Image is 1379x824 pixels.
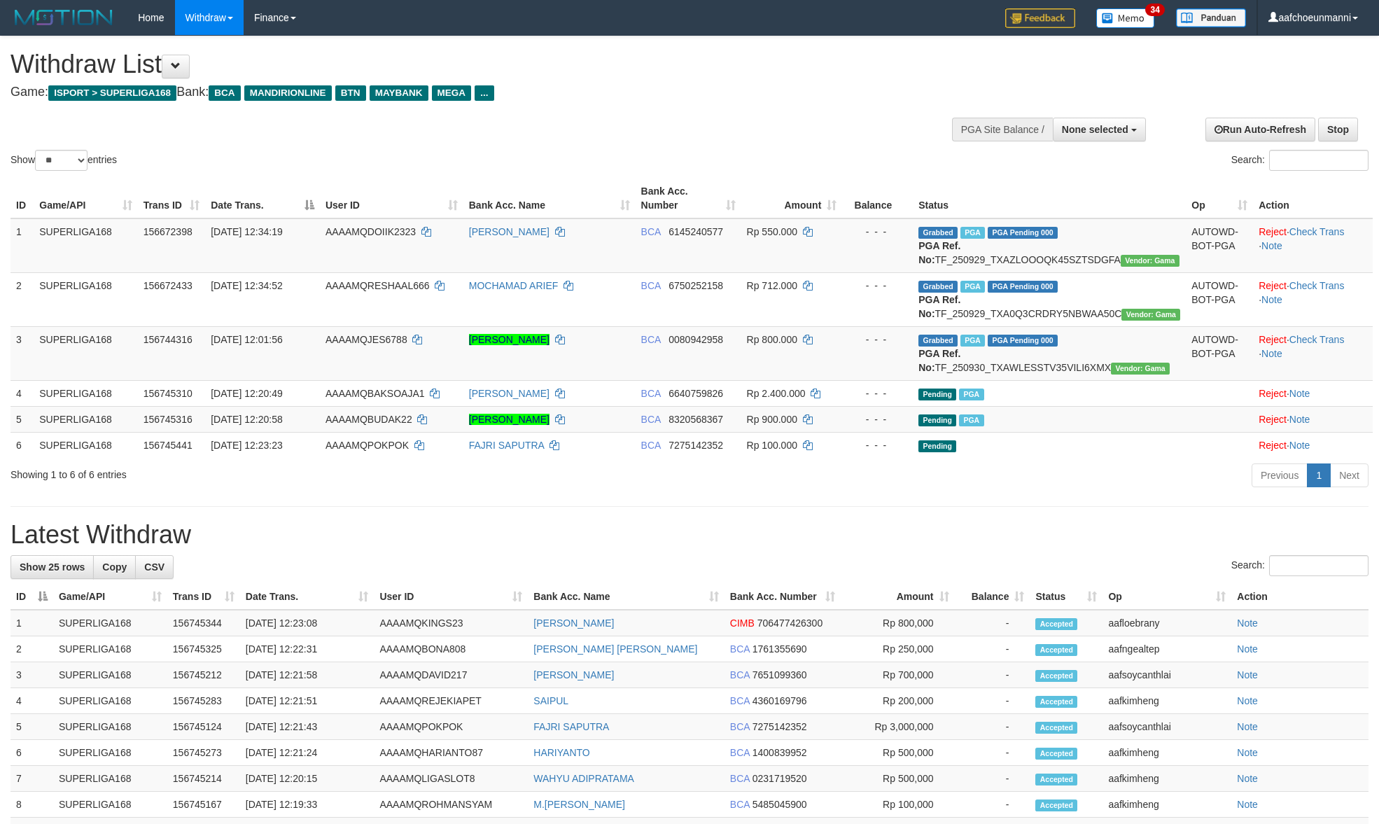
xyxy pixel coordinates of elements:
td: 3 [10,662,53,688]
a: Note [1237,643,1258,655]
span: Rp 100.000 [747,440,797,451]
td: [DATE] 12:23:08 [240,610,374,636]
span: Vendor URL: https://trx31.1velocity.biz [1121,255,1179,267]
td: SUPERLIGA168 [53,636,167,662]
td: [DATE] 12:21:24 [240,740,374,766]
td: AAAAMQREJEKIAPET [374,688,528,714]
a: 1 [1307,463,1331,487]
label: Show entries [10,150,117,171]
td: 5 [10,714,53,740]
a: Reject [1259,440,1287,451]
td: Rp 700,000 [841,662,955,688]
th: Game/API: activate to sort column ascending [34,179,137,218]
span: BCA [641,440,661,451]
th: Bank Acc. Number: activate to sort column ascending [724,584,841,610]
td: Rp 500,000 [841,766,955,792]
span: Accepted [1035,748,1077,760]
span: None selected [1062,124,1128,135]
td: Rp 3,000,000 [841,714,955,740]
a: Note [1289,388,1310,399]
div: - - - [848,412,907,426]
th: Op: activate to sort column ascending [1186,179,1253,218]
span: 156672433 [143,280,192,291]
td: 156745273 [167,740,240,766]
td: SUPERLIGA168 [53,610,167,636]
span: BTN [335,85,366,101]
div: - - - [848,333,907,347]
span: Accepted [1035,696,1077,708]
span: Copy 6640759826 to clipboard [668,388,723,399]
span: 156745441 [143,440,192,451]
span: AAAAMQBUDAK22 [325,414,412,425]
th: Balance: activate to sort column ascending [955,584,1030,610]
td: 5 [10,406,34,432]
span: PGA Pending [988,335,1058,347]
td: AAAAMQDAVID217 [374,662,528,688]
td: 4 [10,380,34,406]
td: 6 [10,432,34,458]
span: BCA [209,85,240,101]
td: TF_250929_TXA0Q3CRDRY5NBWAA50C [913,272,1186,326]
td: aafkimheng [1102,740,1231,766]
img: MOTION_logo.png [10,7,117,28]
a: Note [1237,747,1258,758]
td: TF_250930_TXAWLESSTV35VILI6XMX [913,326,1186,380]
span: Pending [918,389,956,400]
td: AAAAMQROHMANSYAM [374,792,528,818]
span: PGA Pending [988,227,1058,239]
label: Search: [1231,150,1368,171]
a: Reject [1259,414,1287,425]
div: - - - [848,225,907,239]
span: Vendor URL: https://trx31.1velocity.biz [1121,309,1180,321]
td: [DATE] 12:22:31 [240,636,374,662]
td: 156745167 [167,792,240,818]
span: Copy [102,561,127,573]
td: Rp 100,000 [841,792,955,818]
td: aafkimheng [1102,688,1231,714]
a: [PERSON_NAME] [533,617,614,629]
td: aafsoycanthlai [1102,714,1231,740]
a: Note [1261,294,1282,305]
a: Stop [1318,118,1358,141]
span: Rp 550.000 [747,226,797,237]
td: SUPERLIGA168 [53,740,167,766]
th: Action [1231,584,1368,610]
a: Reject [1259,226,1287,237]
td: - [955,662,1030,688]
span: Rp 2.400.000 [747,388,806,399]
td: 156745212 [167,662,240,688]
td: - [955,740,1030,766]
td: aafkimheng [1102,766,1231,792]
td: aafsoycanthlai [1102,662,1231,688]
span: BCA [730,799,750,810]
span: Copy 6750252158 to clipboard [668,280,723,291]
span: BCA [730,773,750,784]
div: Showing 1 to 6 of 6 entries [10,462,564,482]
td: 2 [10,272,34,326]
a: [PERSON_NAME] [533,669,614,680]
span: 156745316 [143,414,192,425]
span: Copy 1761355690 to clipboard [752,643,807,655]
a: Note [1237,721,1258,732]
td: · · [1253,272,1373,326]
span: 156672398 [143,226,192,237]
span: Copy 7651099360 to clipboard [752,669,807,680]
th: Bank Acc. Name: activate to sort column ascending [528,584,724,610]
a: Reject [1259,280,1287,291]
td: 4 [10,688,53,714]
td: AAAAMQBONA808 [374,636,528,662]
a: [PERSON_NAME] [469,226,549,237]
td: [DATE] 12:21:43 [240,714,374,740]
span: BCA [730,747,750,758]
a: Note [1261,240,1282,251]
span: BCA [730,643,750,655]
span: AAAAMQBAKSOAJA1 [325,388,425,399]
td: SUPERLIGA168 [53,792,167,818]
td: · [1253,406,1373,432]
span: Copy 5485045900 to clipboard [752,799,807,810]
span: BCA [641,414,661,425]
td: - [955,636,1030,662]
span: Rp 800.000 [747,334,797,345]
span: [DATE] 12:23:23 [211,440,282,451]
td: SUPERLIGA168 [34,406,137,432]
